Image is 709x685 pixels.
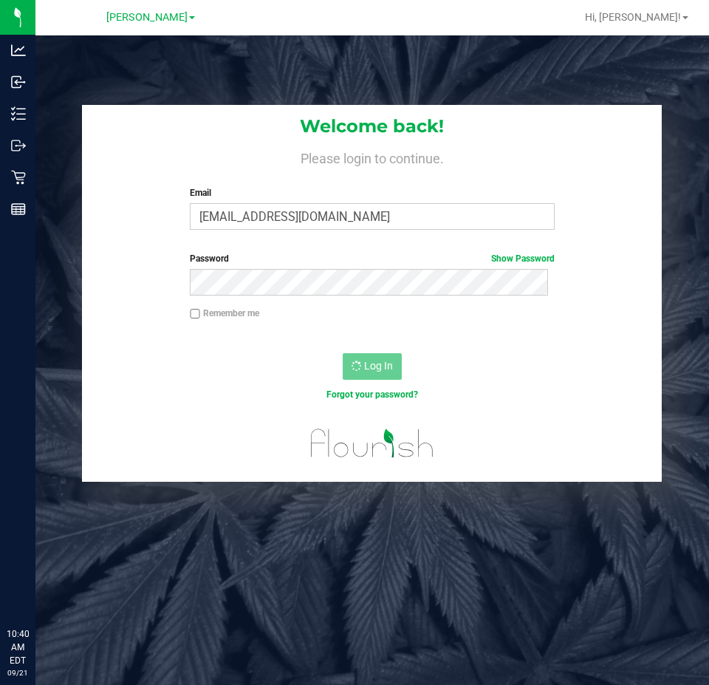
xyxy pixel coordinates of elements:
[11,43,26,58] inline-svg: Analytics
[82,117,662,136] h1: Welcome back!
[106,11,188,24] span: [PERSON_NAME]
[364,360,393,372] span: Log In
[7,627,29,667] p: 10:40 AM EDT
[11,202,26,217] inline-svg: Reports
[190,253,229,264] span: Password
[190,307,259,320] label: Remember me
[585,11,681,23] span: Hi, [PERSON_NAME]!
[300,417,445,470] img: flourish_logo.svg
[11,75,26,89] inline-svg: Inbound
[11,106,26,121] inline-svg: Inventory
[82,148,662,166] h4: Please login to continue.
[11,170,26,185] inline-svg: Retail
[7,667,29,678] p: 09/21
[326,389,418,400] a: Forgot your password?
[491,253,555,264] a: Show Password
[11,138,26,153] inline-svg: Outbound
[190,186,554,200] label: Email
[343,353,402,380] button: Log In
[190,309,200,319] input: Remember me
